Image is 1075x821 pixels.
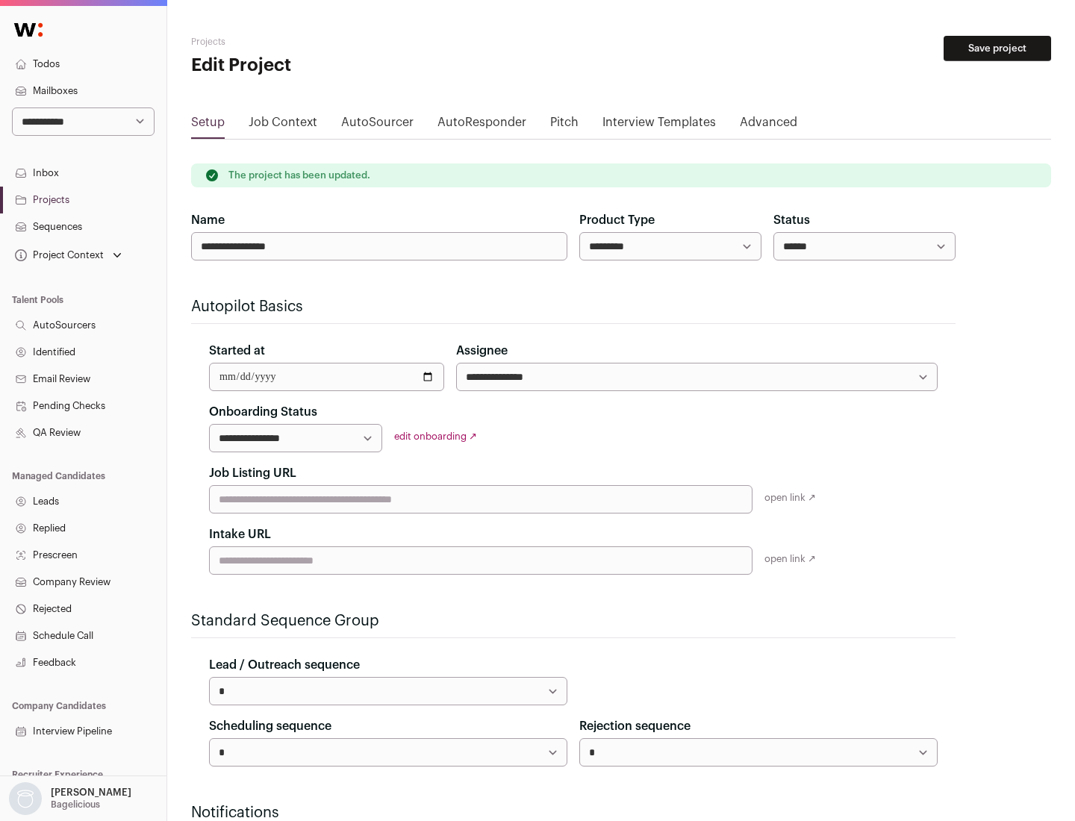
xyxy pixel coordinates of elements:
label: Scheduling sequence [209,717,331,735]
label: Rejection sequence [579,717,691,735]
a: edit onboarding ↗ [394,431,477,441]
label: Assignee [456,342,508,360]
p: [PERSON_NAME] [51,787,131,799]
label: Intake URL [209,525,271,543]
label: Status [773,211,810,229]
img: nopic.png [9,782,42,815]
div: Project Context [12,249,104,261]
h1: Edit Project [191,54,478,78]
label: Name [191,211,225,229]
button: Open dropdown [12,245,125,266]
label: Job Listing URL [209,464,296,482]
button: Open dropdown [6,782,134,815]
label: Onboarding Status [209,403,317,421]
p: Bagelicious [51,799,100,811]
h2: Autopilot Basics [191,296,956,317]
button: Save project [944,36,1051,61]
label: Lead / Outreach sequence [209,656,360,674]
a: Job Context [249,113,317,137]
a: Advanced [740,113,797,137]
img: Wellfound [6,15,51,45]
h2: Standard Sequence Group [191,611,956,631]
a: AutoResponder [437,113,526,137]
a: Interview Templates [602,113,716,137]
p: The project has been updated. [228,169,370,181]
a: Pitch [550,113,579,137]
h2: Projects [191,36,478,48]
label: Product Type [579,211,655,229]
label: Started at [209,342,265,360]
a: AutoSourcer [341,113,414,137]
a: Setup [191,113,225,137]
